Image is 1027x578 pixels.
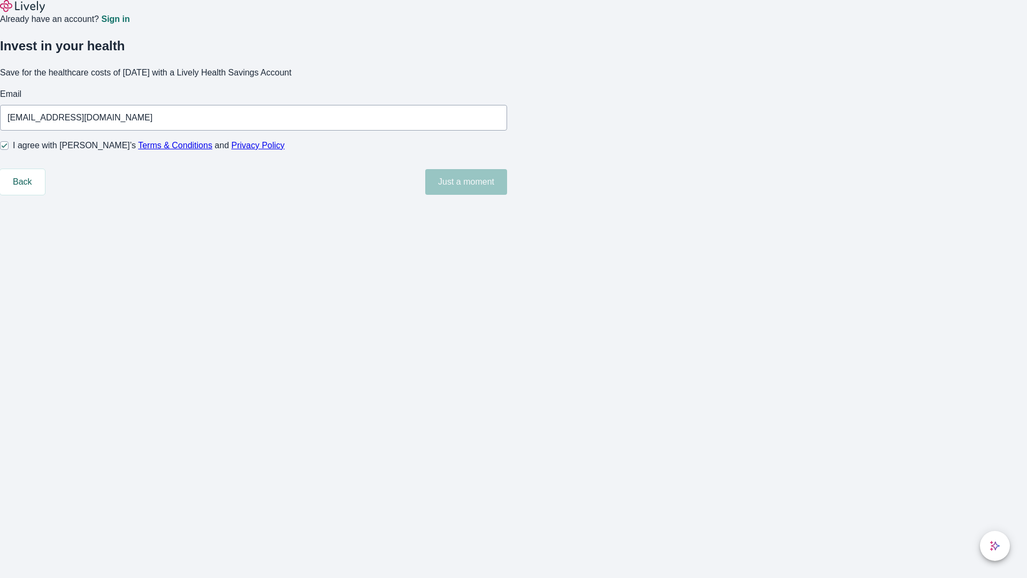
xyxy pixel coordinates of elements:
a: Terms & Conditions [138,141,212,150]
a: Privacy Policy [232,141,285,150]
a: Sign in [101,15,129,24]
span: I agree with [PERSON_NAME]’s and [13,139,285,152]
svg: Lively AI Assistant [990,541,1000,551]
button: chat [980,531,1010,561]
